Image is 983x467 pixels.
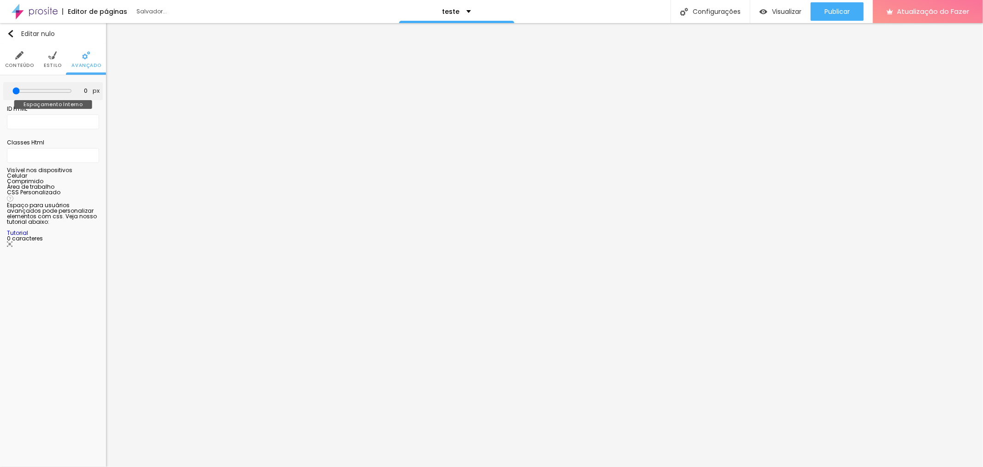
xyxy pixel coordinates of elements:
[7,183,54,191] font: Área de trabalho
[90,87,102,95] button: px
[772,7,801,16] font: Visualizar
[48,51,57,60] img: Ícone
[82,51,90,60] img: Ícone
[136,7,167,15] font: Salvador...
[7,229,28,237] a: Tutorial
[7,234,11,242] font: 0
[897,6,969,16] font: Atualização do Fazer
[7,195,13,202] img: Ícone
[44,62,62,69] font: Estilo
[824,7,850,16] font: Publicar
[7,166,72,174] font: Visível nos dispositivos
[759,8,767,16] img: view-1.svg
[7,30,14,37] img: Ícone
[750,2,811,21] button: Visualizar
[7,241,12,247] img: Ícone
[442,7,459,16] font: teste
[7,172,27,180] font: Celular
[15,51,24,60] img: Ícone
[7,138,44,146] font: Classes Html
[106,23,983,467] iframe: Editor
[21,29,55,38] font: Editar nulo
[680,8,688,16] img: Ícone
[693,7,741,16] font: Configurações
[7,201,97,226] font: Espaço para usuários avançados pode personalizar elementos com css. Veja nosso tutorial abaixo:
[5,62,34,69] font: Conteúdo
[7,177,43,185] font: Comprimido
[7,105,27,113] font: ID HTML
[12,234,43,242] font: caracteres
[93,86,100,95] font: px
[811,2,864,21] button: Publicar
[71,62,101,69] font: Avançado
[7,188,60,196] font: CSS Personalizado
[68,7,127,16] font: Editor de páginas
